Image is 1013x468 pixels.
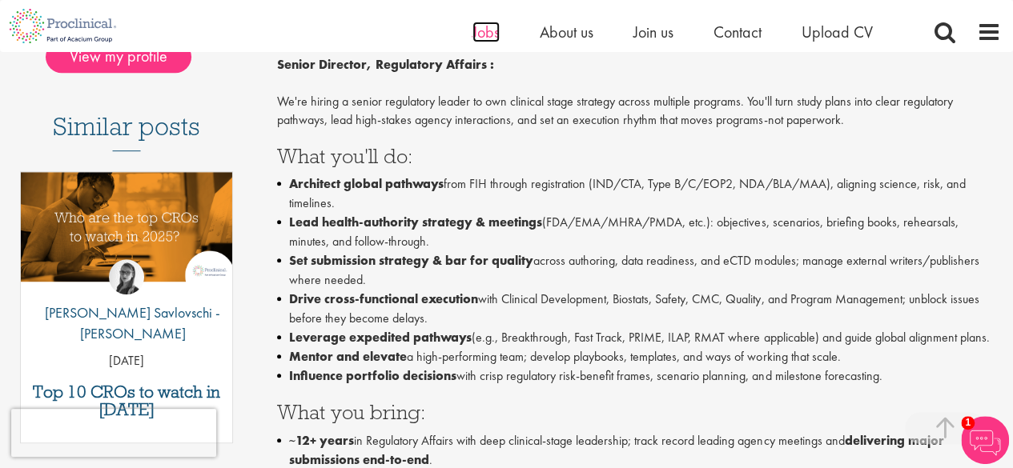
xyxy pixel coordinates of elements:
[11,409,216,457] iframe: reCAPTCHA
[53,113,200,151] h3: Similar posts
[21,302,232,343] p: [PERSON_NAME] Savlovschi - [PERSON_NAME]
[289,367,456,384] strong: Influence portfolio decisions
[277,174,1001,213] li: from FIH through registration (IND/CTA, Type B/C/EOP2, NDA/BLA/MAA), aligning science, risk, and ...
[961,416,1009,464] img: Chatbot
[277,328,1001,347] li: (e.g., Breakthrough, Fast Track, PRIME, ILAP, RMAT where applicable) and guide global alignment p...
[289,348,407,365] strong: Mentor and elevate
[29,383,224,418] a: Top 10 CROs to watch in [DATE]
[289,252,533,269] strong: Set submission strategy & bar for quality
[277,213,1001,251] li: (FDA/EMA/MHRA/PMDA, etc.): objectives, scenarios, briefing books, rehearsals, minutes, and follow...
[289,329,472,346] strong: Leverage expedited pathways
[289,290,478,307] strong: Drive cross-functional execution
[277,402,1001,422] h3: What you bring:
[289,175,444,192] strong: Architect global pathways
[295,432,354,449] strong: 12+ years
[472,22,500,42] a: Jobs
[277,56,494,73] strong: Senior Director, Regulatory Affairs :
[540,22,593,42] a: About us
[714,22,762,42] a: Contact
[802,22,873,42] a: Upload CV
[277,146,1001,166] h3: What you'll do:
[109,259,144,294] img: Theodora Savlovschi - Wicks
[277,251,1001,290] li: across authoring, data readiness, and eCTD modules; manage external writers/publishers where needed.
[21,172,232,314] a: Link to a post
[277,347,1001,366] li: a high-performing team; develop playbooks, templates, and ways of working that scale.
[277,290,1001,328] li: with Clinical Development, Biostats, Safety, CMC, Quality, and Program Management; unblock issues...
[46,41,191,73] span: View my profile
[961,416,975,430] span: 1
[289,214,542,230] strong: Lead health-authority strategy & meetings
[277,56,1001,129] p: We're hiring a senior regulatory leader to own clinical stage strategy across multiple programs. ...
[277,366,1001,386] li: with crisp regulatory risk-benefit frames, scenario planning, and milestone forecasting.
[46,44,207,65] a: View my profile
[21,352,232,370] p: [DATE]
[21,172,232,282] img: Top 10 CROs 2025 | Proclinical
[21,259,232,351] a: Theodora Savlovschi - Wicks [PERSON_NAME] Savlovschi - [PERSON_NAME]
[633,22,673,42] a: Join us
